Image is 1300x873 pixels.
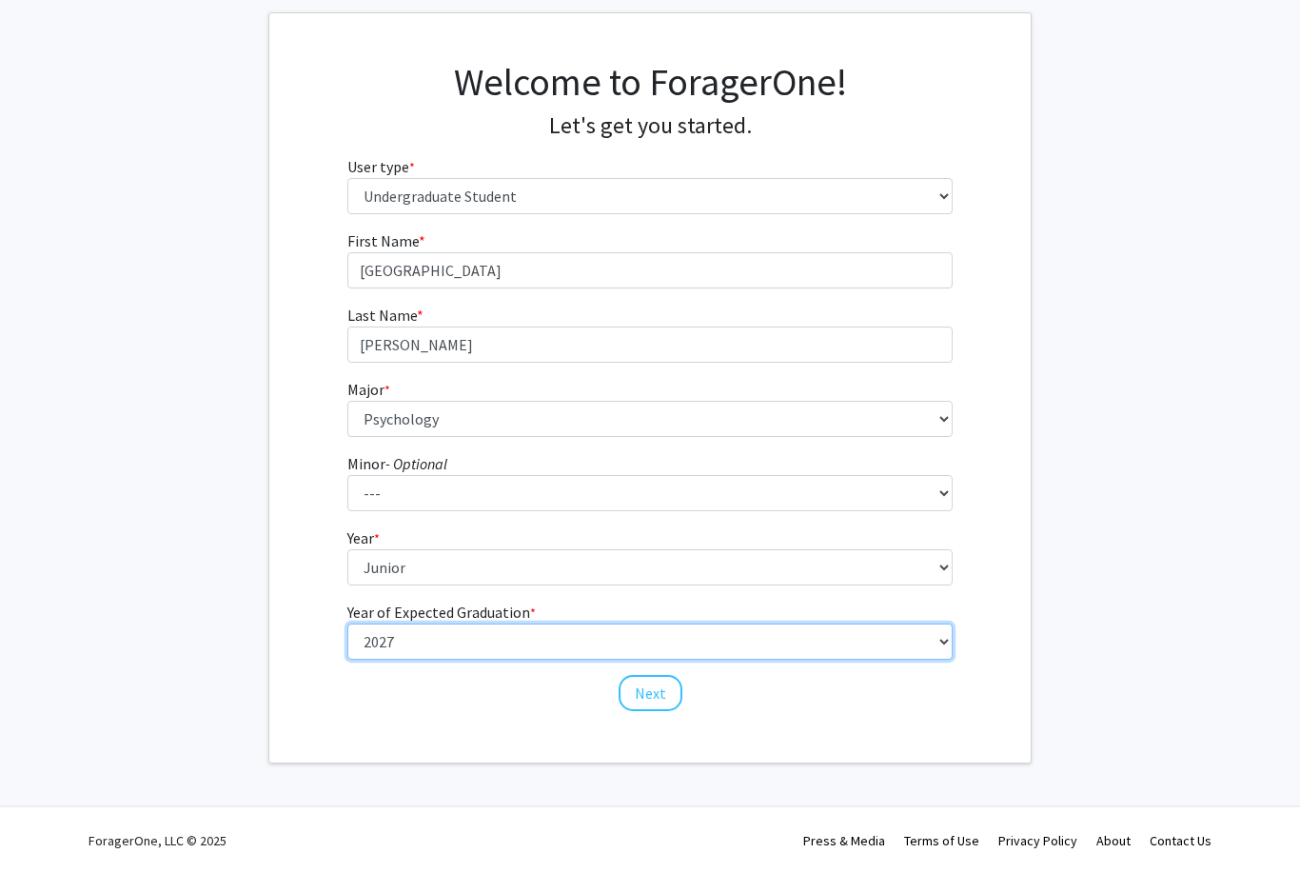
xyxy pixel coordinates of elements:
h4: Let's get you started. [347,112,954,140]
label: Year [347,526,380,549]
span: First Name [347,231,419,250]
label: Minor [347,452,447,475]
h1: Welcome to ForagerOne! [347,59,954,105]
a: Press & Media [803,832,885,849]
a: Privacy Policy [998,832,1077,849]
iframe: Chat [14,787,81,859]
a: About [1096,832,1131,849]
i: - Optional [385,454,447,473]
a: Contact Us [1150,832,1211,849]
label: Year of Expected Graduation [347,601,536,624]
a: Terms of Use [904,832,979,849]
label: User type [347,155,415,178]
span: Last Name [347,306,417,325]
button: Next [619,675,682,711]
label: Major [347,378,390,401]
